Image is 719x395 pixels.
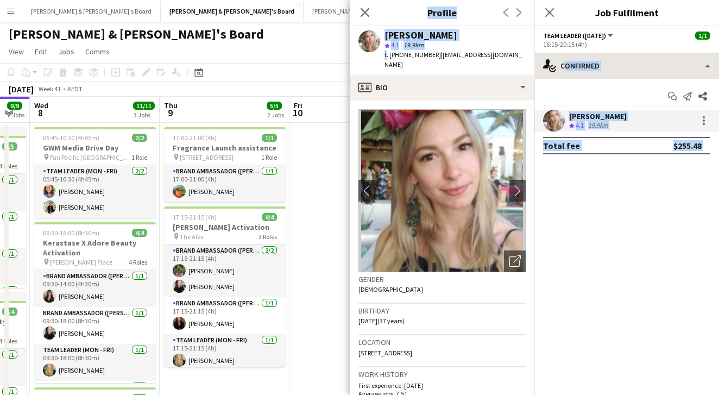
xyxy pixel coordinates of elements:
span: 2/2 [132,134,147,142]
span: 9 [162,106,178,119]
div: 3 Jobs [134,111,154,119]
a: View [4,45,28,59]
h3: Profile [350,5,534,20]
app-card-role: Brand Ambassador ([PERSON_NAME])1/109:30-14:00 (4h30m)[PERSON_NAME] [34,270,156,307]
span: Fri [294,101,302,110]
p: First experience: [DATE] [358,381,526,390]
app-card-role: Team Leader (Mon - Fri)2/205:45-10:30 (4h45m)[PERSON_NAME][PERSON_NAME] [34,165,156,218]
a: Jobs [54,45,79,59]
div: Bio [350,74,534,101]
app-job-card: 09:30-18:00 (8h30m)4/4Kerastase X Adore Beauty Activation [PERSON_NAME] Place4 RolesBrand Ambassa... [34,222,156,383]
h3: Work history [358,369,526,379]
span: [DEMOGRAPHIC_DATA] [358,285,423,293]
div: 2 Jobs [267,111,284,119]
span: Team Leader (Sunday) [543,32,606,40]
span: 1/1 [695,32,710,40]
img: Crew avatar or photo [358,109,526,272]
button: [PERSON_NAME]'s Board [304,1,390,22]
h3: Fragrance Launch assistance [164,143,286,153]
span: 9/9 [7,102,22,110]
h3: GWM Media Drive Day [34,143,156,153]
span: t. [PHONE_NUMBER] [384,51,441,59]
span: 17:15-21:15 (4h) [173,213,217,221]
span: [DATE] (37 years) [358,317,405,325]
app-card-role: Brand Ambassador ([PERSON_NAME])1/117:15-21:15 (4h)[PERSON_NAME] [164,297,286,334]
a: Edit [30,45,52,59]
span: [STREET_ADDRESS] [180,153,234,161]
button: [PERSON_NAME] & [PERSON_NAME]'s Board [161,1,304,22]
app-job-card: 05:45-10:30 (4h45m)2/2GWM Media Drive Day Pan Pacific [GEOGRAPHIC_DATA]1 RoleTeam Leader (Mon - F... [34,127,156,218]
span: 4.1 [391,41,399,49]
h3: Location [358,337,526,347]
span: 3 Roles [258,233,277,241]
span: | [EMAIL_ADDRESS][DOMAIN_NAME] [384,51,522,68]
span: 4 Roles [129,258,147,266]
app-card-role: Brand Ambassador ([PERSON_NAME])1/109:30-18:00 (8h30m)[PERSON_NAME] [34,307,156,344]
span: [STREET_ADDRESS] [358,349,412,357]
div: AEDT [67,85,83,93]
span: 10 [292,106,302,119]
button: Team Leader ([DATE]) [543,32,615,40]
h3: Gender [358,274,526,284]
span: 1 Role [131,153,147,161]
h3: Job Fulfilment [534,5,719,20]
h1: [PERSON_NAME] & [PERSON_NAME]'s Board [9,26,264,42]
div: [PERSON_NAME] [569,111,627,121]
div: 16:15-20:15 (4h) [543,40,710,48]
div: 2 Jobs [8,111,24,119]
button: [PERSON_NAME] & [PERSON_NAME]'s Board [22,1,161,22]
span: 09:30-18:00 (8h30m) [43,229,99,237]
app-card-role: Team Leader (Mon - Fri)1/117:15-21:15 (4h)[PERSON_NAME] [164,334,286,371]
span: Comms [85,47,110,57]
div: [DATE] [9,84,34,95]
span: [PERSON_NAME] Place [50,258,112,266]
span: 1 Role [261,153,277,161]
span: 1/1 [262,134,277,142]
app-job-card: 17:15-21:15 (4h)4/4[PERSON_NAME] Activation The Alex3 RolesBrand Ambassador ([PERSON_NAME])2/217:... [164,206,286,367]
span: The Alex [180,233,203,241]
span: Week 41 [36,85,63,93]
span: Edit [35,47,47,57]
app-job-card: 17:00-21:00 (4h)1/1Fragrance Launch assistance [STREET_ADDRESS]1 RoleBrand Ambassador ([PERSON_NA... [164,127,286,202]
span: Thu [164,101,178,110]
span: 4/4 [262,213,277,221]
span: View [9,47,24,57]
div: $255.48 [673,140,702,151]
span: 4/4 [132,229,147,237]
div: Open photos pop-in [504,250,526,272]
h3: Birthday [358,306,526,316]
div: [PERSON_NAME] [384,30,457,40]
span: 4.1 [576,121,584,129]
span: 5/5 [267,102,282,110]
span: 8 [33,106,48,119]
div: 19.9km [586,121,610,130]
app-card-role: Brand Ambassador ([PERSON_NAME])2/217:15-21:15 (4h)[PERSON_NAME][PERSON_NAME] [164,244,286,297]
a: Comms [81,45,114,59]
h3: [PERSON_NAME] Activation [164,222,286,232]
span: 5/5 [2,142,17,151]
span: 19.9km [401,41,426,49]
h3: Kerastase X Adore Beauty Activation [34,238,156,258]
span: 11/11 [133,102,155,110]
span: 05:45-10:30 (4h45m) [43,134,99,142]
span: Jobs [58,47,74,57]
app-card-role: Brand Ambassador ([PERSON_NAME])1/117:00-21:00 (4h)[PERSON_NAME] [164,165,286,202]
span: 4/4 [2,308,17,316]
app-card-role: Team Leader (Mon - Fri)1/109:30-18:00 (8h30m)[PERSON_NAME] [34,344,156,381]
div: Confirmed [534,53,719,79]
span: Wed [34,101,48,110]
span: 17:00-21:00 (4h) [173,134,217,142]
div: Total fee [543,140,580,151]
span: Pan Pacific [GEOGRAPHIC_DATA] [50,153,131,161]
